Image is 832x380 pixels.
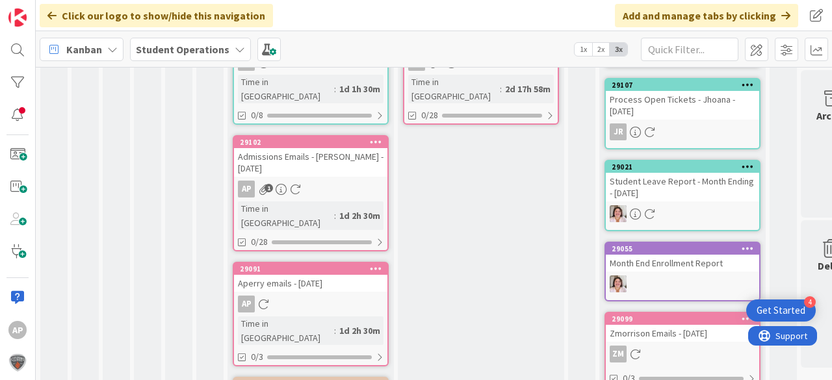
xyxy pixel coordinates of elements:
[238,316,334,345] div: Time in [GEOGRAPHIC_DATA]
[610,346,627,362] div: ZM
[606,123,759,140] div: JR
[234,181,387,197] div: AP
[606,275,759,292] div: EW
[234,136,387,177] div: 29102Admissions Emails - [PERSON_NAME] - [DATE]
[334,323,336,338] span: :
[408,75,500,103] div: Time in [GEOGRAPHIC_DATA]
[610,43,627,56] span: 3x
[592,43,610,56] span: 2x
[238,201,334,230] div: Time in [GEOGRAPHIC_DATA]
[606,91,759,120] div: Process Open Tickets - Jhoana - [DATE]
[757,304,805,317] div: Get Started
[234,263,387,292] div: 29091Aperry emails - [DATE]
[8,321,27,339] div: AP
[606,79,759,91] div: 29107
[606,346,759,362] div: ZM
[606,205,759,222] div: EW
[606,161,759,173] div: 29021
[615,4,798,27] div: Add and manage tabs by clicking
[234,136,387,148] div: 29102
[606,243,759,272] div: 29055Month End Enrollment Report
[606,79,759,120] div: 29107Process Open Tickets - Jhoana - [DATE]
[606,161,759,201] div: 29021Student Leave Report - Month Ending - [DATE]
[240,138,387,147] div: 29102
[575,43,592,56] span: 1x
[502,82,554,96] div: 2d 17h 58m
[251,108,263,122] span: 0/8
[238,296,255,312] div: AP
[334,82,336,96] span: :
[612,81,759,90] div: 29107
[612,314,759,323] div: 29099
[234,296,387,312] div: AP
[610,205,627,222] img: EW
[336,209,383,223] div: 1d 2h 30m
[238,75,334,103] div: Time in [GEOGRAPHIC_DATA]
[234,275,387,292] div: Aperry emails - [DATE]
[8,8,27,27] img: Visit kanbanzone.com
[265,184,273,192] span: 1
[336,82,383,96] div: 1d 1h 30m
[251,235,268,249] span: 0/28
[234,263,387,275] div: 29091
[66,42,102,57] span: Kanban
[610,123,627,140] div: JR
[334,209,336,223] span: :
[641,38,738,61] input: Quick Filter...
[8,353,27,372] img: avatar
[27,2,59,18] span: Support
[234,148,387,177] div: Admissions Emails - [PERSON_NAME] - [DATE]
[606,325,759,342] div: Zmorrison Emails - [DATE]
[421,108,438,122] span: 0/28
[606,313,759,342] div: 29099Zmorrison Emails - [DATE]
[238,181,255,197] div: AP
[500,82,502,96] span: :
[610,275,627,292] img: EW
[606,313,759,325] div: 29099
[251,350,263,364] span: 0/3
[804,296,816,308] div: 4
[746,299,816,322] div: Open Get Started checklist, remaining modules: 4
[136,43,229,56] b: Student Operations
[606,173,759,201] div: Student Leave Report - Month Ending - [DATE]
[336,323,383,338] div: 1d 2h 30m
[612,244,759,253] div: 29055
[612,162,759,171] div: 29021
[606,243,759,255] div: 29055
[40,4,273,27] div: Click our logo to show/hide this navigation
[606,255,759,272] div: Month End Enrollment Report
[240,264,387,273] div: 29091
